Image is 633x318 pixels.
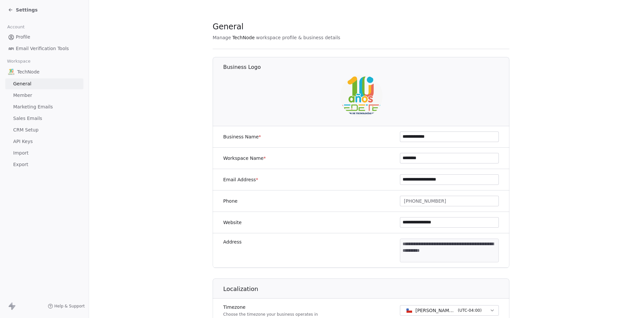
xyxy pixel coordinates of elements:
[223,219,242,226] label: Website
[16,7,38,13] span: Settings
[213,22,244,32] span: General
[223,239,242,245] label: Address
[4,56,33,66] span: Workspace
[13,92,32,99] span: Member
[13,161,28,168] span: Export
[223,312,318,317] p: Choose the timezone your business operates in
[223,133,261,140] label: Business Name
[223,64,510,71] h1: Business Logo
[5,113,83,124] a: Sales Emails
[5,148,83,159] a: Import
[8,69,15,75] img: IMAGEN%2010%20A%C3%83%C2%91OS.png
[223,176,258,183] label: Email Address
[5,78,83,89] a: General
[13,127,39,133] span: CRM Setup
[5,125,83,135] a: CRM Setup
[415,307,455,314] span: [PERSON_NAME] - CLT
[458,307,482,313] span: ( UTC-04:00 )
[13,115,42,122] span: Sales Emails
[340,75,382,117] img: IMAGEN%2010%20A%C3%83%C2%91OS.png
[5,43,83,54] a: Email Verification Tools
[223,198,237,204] label: Phone
[4,22,27,32] span: Account
[223,285,510,293] h1: Localization
[5,90,83,101] a: Member
[400,196,499,206] button: [PHONE_NUMBER]
[13,138,33,145] span: API Keys
[256,34,341,41] span: workspace profile & business details
[400,305,499,316] button: [PERSON_NAME] - CLT(UTC-04:00)
[16,34,30,41] span: Profile
[232,34,255,41] span: TechNode
[5,32,83,43] a: Profile
[5,136,83,147] a: API Keys
[16,45,69,52] span: Email Verification Tools
[13,80,31,87] span: General
[48,304,85,309] a: Help & Support
[223,304,318,310] label: Timezone
[404,198,446,205] span: [PHONE_NUMBER]
[54,304,85,309] span: Help & Support
[223,155,266,161] label: Workspace Name
[13,150,28,157] span: Import
[5,101,83,112] a: Marketing Emails
[8,7,38,13] a: Settings
[5,159,83,170] a: Export
[13,103,53,110] span: Marketing Emails
[213,34,231,41] span: Manage
[17,69,40,75] span: TechNode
